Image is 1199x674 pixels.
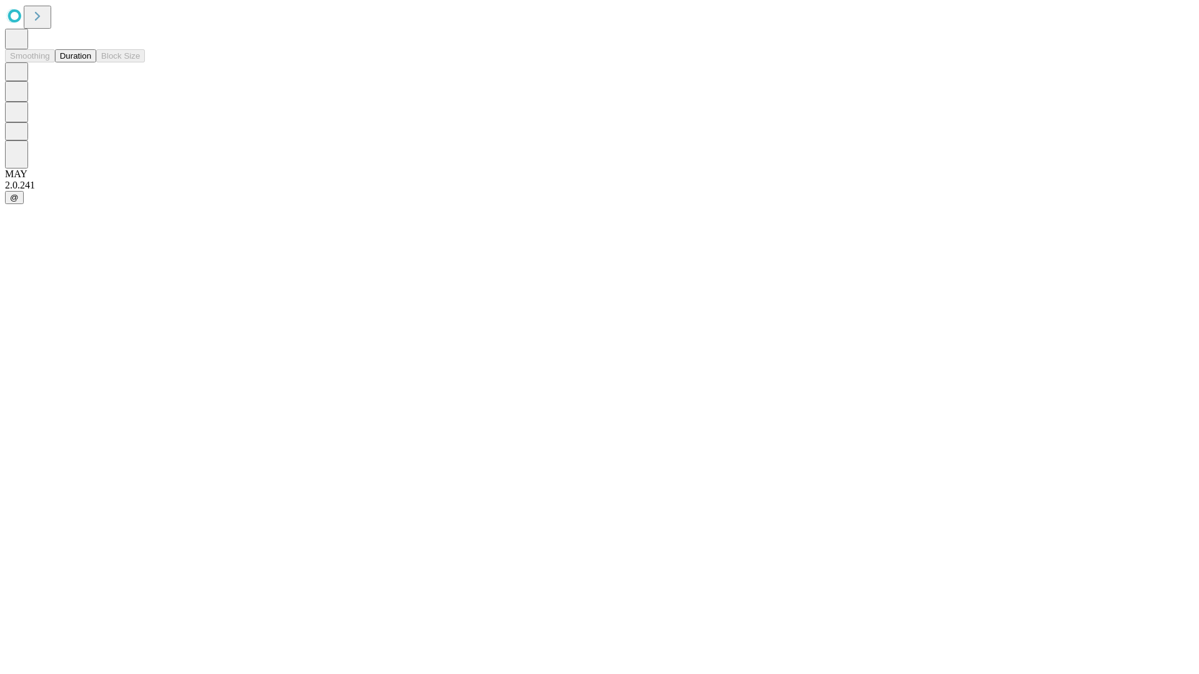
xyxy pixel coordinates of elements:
button: Smoothing [5,49,55,62]
span: @ [10,193,19,202]
div: MAY [5,168,1194,180]
button: @ [5,191,24,204]
button: Duration [55,49,96,62]
div: 2.0.241 [5,180,1194,191]
button: Block Size [96,49,145,62]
